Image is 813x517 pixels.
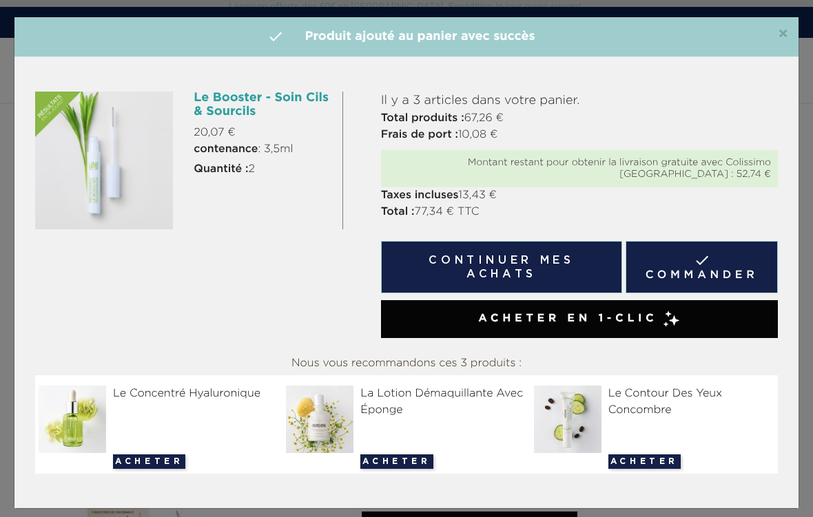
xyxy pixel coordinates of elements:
[360,454,433,469] button: Acheter
[626,241,778,293] a: Commander
[39,386,279,402] div: Le Concentré Hyaluronique
[194,161,331,178] p: 2
[381,92,778,110] p: Il y a 3 articles dans votre panier.
[194,141,293,158] span: : 3,5ml
[194,164,248,175] strong: Quantité :
[35,352,778,375] div: Nous vous recommandons ces 3 produits :
[381,110,778,127] p: 67,26 €
[267,28,284,45] i: 
[381,127,778,143] p: 10,08 €
[39,386,112,453] img: Le Concentré Hyaluronique
[381,190,459,201] strong: Taxes incluses
[534,386,607,453] img: Le Contour Des Yeux Concombre
[388,157,771,180] div: Montant restant pour obtenir la livraison gratuite avec Colissimo [GEOGRAPHIC_DATA] : 52,74 €
[25,28,788,46] h4: Produit ajouté au panier avec succès
[608,454,681,469] button: Acheter
[35,92,173,229] img: Le Booster - Soin Cils & Sourcils
[381,187,778,204] p: 13,43 €
[381,241,622,293] button: Continuer mes achats
[381,129,458,140] strong: Frais de port :
[381,113,464,124] strong: Total produits :
[194,125,331,141] p: 20,07 €
[381,204,778,220] p: 77,34 € TTC
[194,144,258,155] strong: contenance
[113,454,185,469] button: Acheter
[381,207,415,218] strong: Total :
[194,92,331,119] h6: Le Booster - Soin Cils & Sourcils
[778,26,788,43] span: ×
[534,386,774,419] div: Le Contour Des Yeux Concombre
[286,386,359,453] img: La Lotion Démaquillante Avec Éponge
[778,26,788,43] button: Close
[286,386,526,419] div: La Lotion Démaquillante Avec Éponge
